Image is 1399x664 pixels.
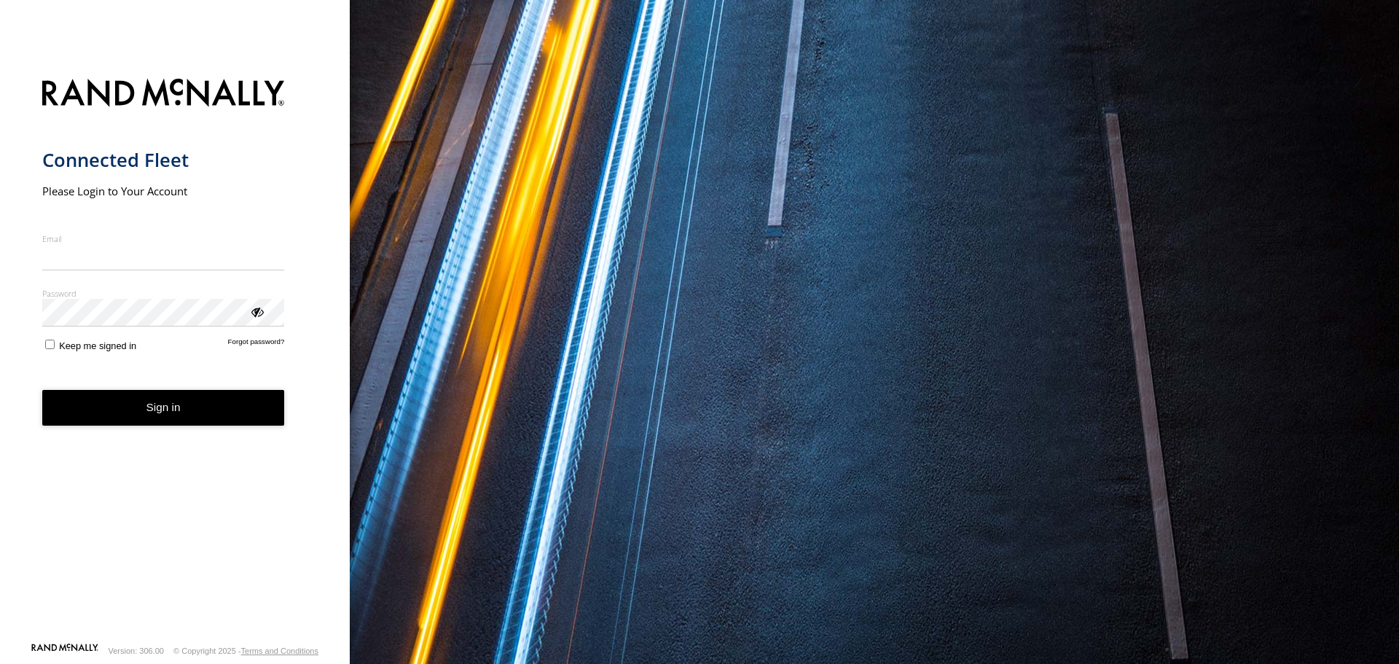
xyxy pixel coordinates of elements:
button: Sign in [42,390,285,426]
form: main [42,70,308,642]
span: Keep me signed in [59,340,136,351]
a: Visit our Website [31,644,98,658]
label: Email [42,233,285,244]
div: © Copyright 2025 - [173,647,318,655]
label: Password [42,288,285,299]
div: ViewPassword [249,304,264,319]
input: Keep me signed in [45,340,55,349]
div: Version: 306.00 [109,647,164,655]
a: Forgot password? [228,337,285,351]
img: Rand McNally [42,76,285,113]
a: Terms and Conditions [241,647,318,655]
h2: Please Login to Your Account [42,184,285,198]
h1: Connected Fleet [42,148,285,172]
